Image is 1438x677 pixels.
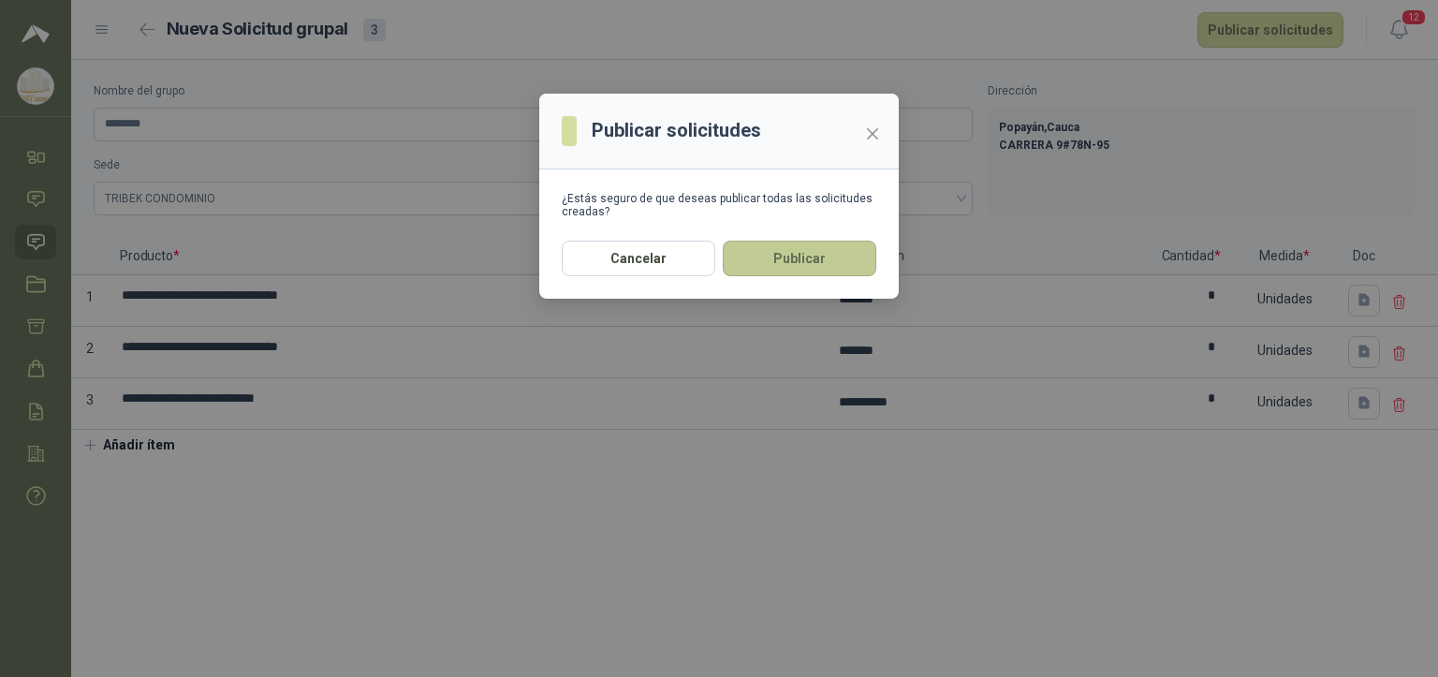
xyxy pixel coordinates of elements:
div: ¿Estás seguro de que deseas publicar todas las solicitudes creadas? [562,192,876,218]
button: Close [858,119,888,149]
button: Cancelar [562,241,715,276]
h3: Publicar solicitudes [592,116,761,145]
button: Publicar [723,241,876,276]
span: close [865,126,880,141]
